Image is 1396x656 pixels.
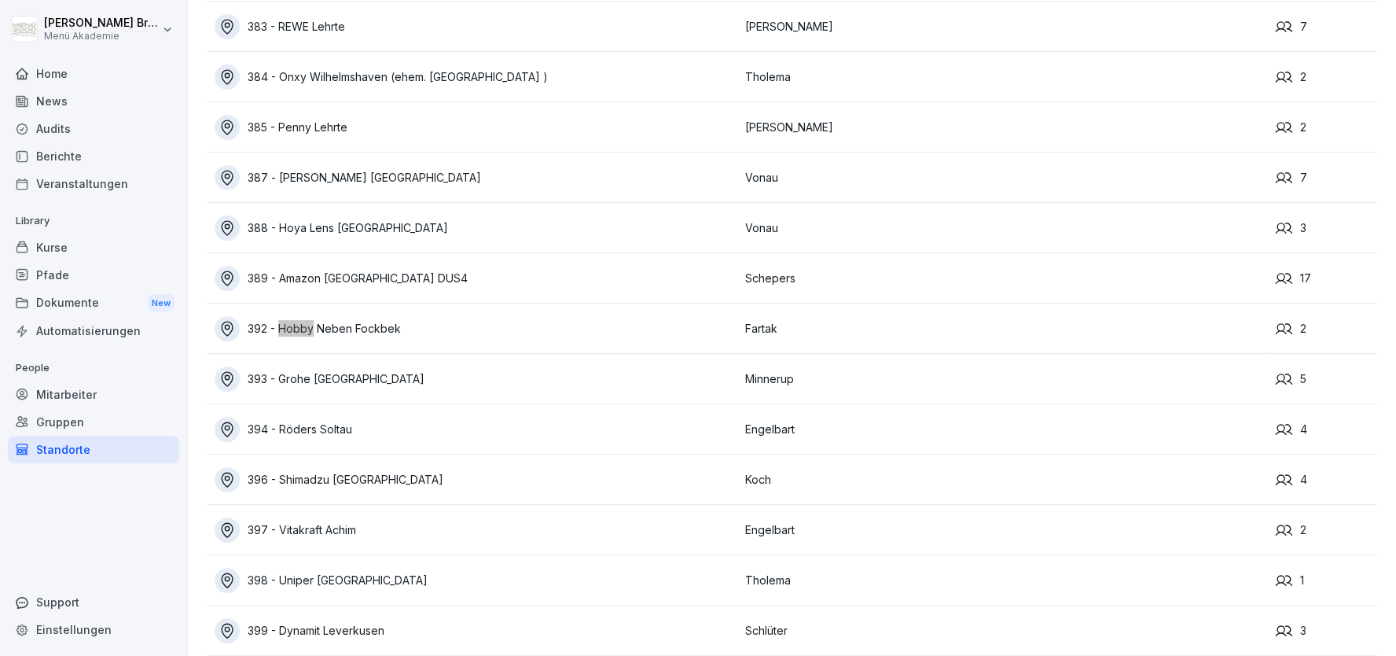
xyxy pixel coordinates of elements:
a: Berichte [8,142,179,170]
a: 383 - REWE Lehrte [215,14,737,39]
a: Gruppen [8,408,179,436]
td: [PERSON_NAME] [737,2,1268,52]
a: 388 - Hoya Lens [GEOGRAPHIC_DATA] [215,216,737,241]
a: 398 - Uniper [GEOGRAPHIC_DATA] [215,568,737,593]
a: 397 - Vitakraft Achim [215,518,737,543]
td: Schlüter [737,606,1268,656]
a: Audits [8,115,179,142]
div: 5 [1275,370,1377,388]
td: Engelbart [737,404,1268,455]
a: News [8,87,179,115]
div: 3 [1275,219,1377,237]
a: 384 - Onxy Wilhelmshaven (ehem. [GEOGRAPHIC_DATA] ) [215,64,737,90]
td: Tholema [737,52,1268,102]
div: 7 [1275,169,1377,186]
td: [PERSON_NAME] [737,102,1268,153]
td: Vonau [737,203,1268,253]
td: Engelbart [737,505,1268,555]
td: Vonau [737,153,1268,203]
p: Menü Akademie [44,31,159,42]
div: 3 [1275,622,1377,639]
td: Minnerup [737,354,1268,404]
a: 393 - Grohe [GEOGRAPHIC_DATA] [215,367,737,392]
div: 1 [1275,572,1377,589]
td: Schepers [737,253,1268,304]
div: 7 [1275,18,1377,35]
a: Einstellungen [8,616,179,643]
a: Veranstaltungen [8,170,179,197]
div: 4 [1275,421,1377,438]
p: [PERSON_NAME] Bruns [44,17,159,30]
a: 399 - Dynamit Leverkusen [215,618,737,643]
a: 385 - Penny Lehrte [215,115,737,140]
a: 392 - Hobby Neben Fockbek [215,316,737,341]
td: Tholema [737,555,1268,606]
div: Dokumente [8,289,179,318]
a: Mitarbeiter [8,381,179,408]
div: 2 [1275,320,1377,337]
a: 396 - Shimadzu [GEOGRAPHIC_DATA] [215,467,737,492]
div: 2 [1275,119,1377,136]
a: Home [8,60,179,87]
td: Fartak [737,304,1268,354]
a: 394 - Röders Soltau [215,417,737,442]
div: New [148,294,174,312]
a: 387 - [PERSON_NAME] [GEOGRAPHIC_DATA] [215,165,737,190]
p: People [8,356,179,381]
a: Standorte [8,436,179,463]
div: 2 [1275,521,1377,539]
a: 389 - Amazon [GEOGRAPHIC_DATA] DUS4 [215,266,737,291]
a: Kurse [8,234,179,261]
div: 2 [1275,68,1377,86]
td: Koch [737,455,1268,505]
div: 4 [1275,471,1377,488]
div: Support [8,588,179,616]
p: Library [8,208,179,234]
a: DokumenteNew [8,289,179,318]
div: 17 [1275,270,1377,287]
a: Pfade [8,261,179,289]
a: Automatisierungen [8,317,179,345]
